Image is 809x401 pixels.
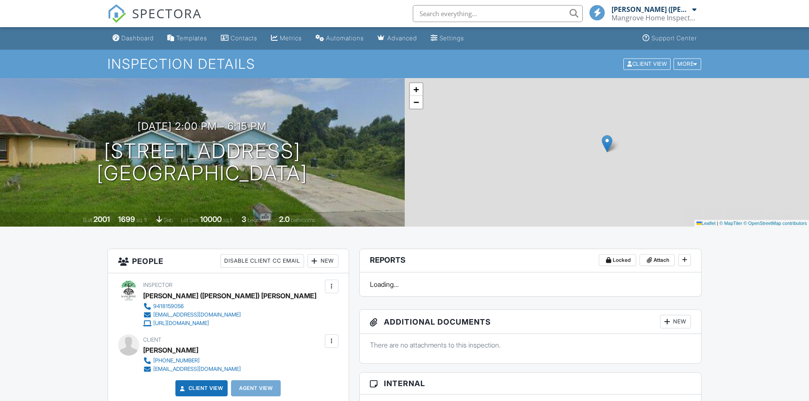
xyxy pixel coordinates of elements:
[178,384,223,393] a: Client View
[312,31,367,46] a: Automations (Basic)
[374,31,420,46] a: Advanced
[132,4,202,22] span: SPECTORA
[360,373,702,395] h3: Internal
[97,140,307,185] h1: [STREET_ADDRESS] [GEOGRAPHIC_DATA]
[744,221,807,226] a: © OpenStreetMap contributors
[427,31,468,46] a: Settings
[108,249,349,273] h3: People
[280,34,302,42] div: Metrics
[118,215,135,224] div: 1699
[181,217,199,223] span: Lot Size
[143,319,310,328] a: [URL][DOMAIN_NAME]
[602,135,612,152] img: Marker
[612,5,690,14] div: [PERSON_NAME] ([PERSON_NAME]) [PERSON_NAME]
[143,344,198,356] div: [PERSON_NAME]
[410,96,423,109] a: Zoom out
[176,34,207,42] div: Templates
[639,31,700,46] a: Support Center
[153,303,184,310] div: 9418159056
[220,254,304,268] div: Disable Client CC Email
[674,58,701,70] div: More
[279,215,290,224] div: 2.0
[153,320,209,327] div: [URL][DOMAIN_NAME]
[217,31,261,46] a: Contacts
[164,31,211,46] a: Templates
[623,60,673,67] a: Client View
[109,31,157,46] a: Dashboard
[370,340,691,350] p: There are no attachments to this inspection.
[248,217,271,223] span: bedrooms
[651,34,697,42] div: Support Center
[143,289,316,302] div: [PERSON_NAME] ([PERSON_NAME]) [PERSON_NAME]
[153,311,241,318] div: [EMAIL_ADDRESS][DOMAIN_NAME]
[143,282,172,288] span: Inspector
[153,357,200,364] div: [PHONE_NUMBER]
[107,56,702,71] h1: Inspection Details
[143,337,161,343] span: Client
[719,221,742,226] a: © MapTiler
[143,365,241,373] a: [EMAIL_ADDRESS][DOMAIN_NAME]
[612,14,696,22] div: Mangrove Home Inspections LLC
[153,366,241,373] div: [EMAIL_ADDRESS][DOMAIN_NAME]
[143,356,241,365] a: [PHONE_NUMBER]
[163,217,173,223] span: slab
[136,217,148,223] span: sq. ft.
[413,84,419,95] span: +
[231,34,257,42] div: Contacts
[143,311,310,319] a: [EMAIL_ADDRESS][DOMAIN_NAME]
[200,215,222,224] div: 10000
[83,217,92,223] span: Built
[717,221,718,226] span: |
[413,97,419,107] span: −
[696,221,716,226] a: Leaflet
[93,215,110,224] div: 2001
[307,254,338,268] div: New
[268,31,305,46] a: Metrics
[143,302,310,311] a: 9418159056
[121,34,154,42] div: Dashboard
[107,4,126,23] img: The Best Home Inspection Software - Spectora
[138,121,267,132] h3: [DATE] 2:00 pm - 6:15 pm
[291,217,315,223] span: bathrooms
[387,34,417,42] div: Advanced
[413,5,583,22] input: Search everything...
[107,11,202,29] a: SPECTORA
[410,83,423,96] a: Zoom in
[223,217,234,223] span: sq.ft.
[242,215,246,224] div: 3
[660,315,691,328] div: New
[623,58,671,70] div: Client View
[440,34,464,42] div: Settings
[360,310,702,334] h3: Additional Documents
[326,34,364,42] div: Automations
